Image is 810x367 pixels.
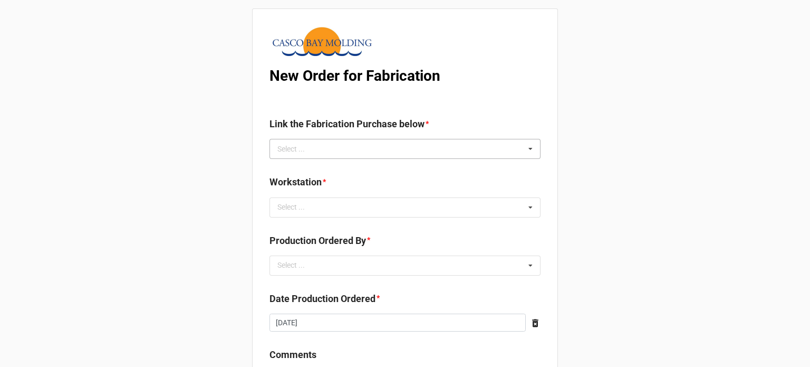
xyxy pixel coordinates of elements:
label: Workstation [269,175,322,190]
label: Link the Fabrication Purchase below [269,117,425,131]
label: Date Production Ordered [269,291,375,306]
label: Production Ordered By [269,233,366,248]
div: Select ... [275,259,320,271]
b: New Order for Fabrication [269,67,440,84]
div: Select ... [275,201,320,213]
label: Comments [269,347,316,362]
img: WLOM3G2N4R%2FCasco%20Bay%20Logo%20Image.png [269,26,375,60]
div: Select ... [275,143,320,155]
input: Date [269,314,526,332]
